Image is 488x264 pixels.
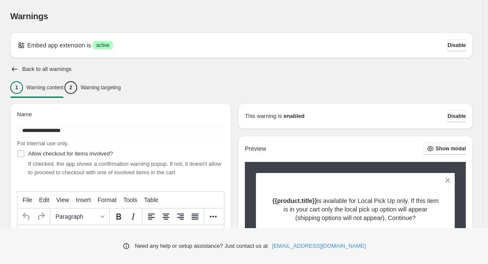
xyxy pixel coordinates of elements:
span: Show modal [436,145,466,152]
span: Allow checkout for items involved? [28,150,113,157]
span: Name [17,111,32,117]
button: 1Warning content [10,79,64,97]
span: If checked, the app shows a confirmation warning popup. If not, it doesn't allow to proceed to ch... [28,161,221,176]
button: Show modal [424,143,466,155]
span: Disable [447,113,466,120]
p: Embed app extension is [27,41,91,50]
button: Disable [447,110,466,122]
button: Italic [126,209,140,224]
span: File [23,197,32,203]
span: Format [98,197,116,203]
span: Table [144,197,158,203]
span: View [56,197,69,203]
button: 2Warning targeting [64,79,121,97]
span: active [96,42,109,49]
span: Tools [123,197,137,203]
span: Edit [39,197,49,203]
p: This warning is [245,112,282,120]
p: is available for Local Pick Up only. If this item is in your cart only the local pick up option w... [271,197,440,222]
span: For internal use only. [17,140,68,147]
button: More... [206,209,221,224]
span: Disable [447,42,466,49]
strong: {{product.title}} [272,197,317,204]
button: Undo [19,209,34,224]
button: Bold [111,209,126,224]
div: 1 [10,81,23,94]
button: Justify [188,209,202,224]
h2: Back to all warnings [22,66,72,73]
span: Insert [76,197,91,203]
strong: enabled [284,112,305,120]
p: Warning content [26,84,64,91]
span: Paragraph [55,213,97,220]
div: 2 [64,81,77,94]
button: Disable [447,39,466,51]
h2: Preview [245,145,266,153]
span: Warnings [10,12,48,21]
button: Align right [173,209,188,224]
button: Align center [159,209,173,224]
button: Formats [52,209,107,224]
button: Align left [144,209,159,224]
a: [EMAIL_ADDRESS][DOMAIN_NAME] [272,242,366,250]
button: Redo [34,209,48,224]
p: Warning targeting [81,84,121,91]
